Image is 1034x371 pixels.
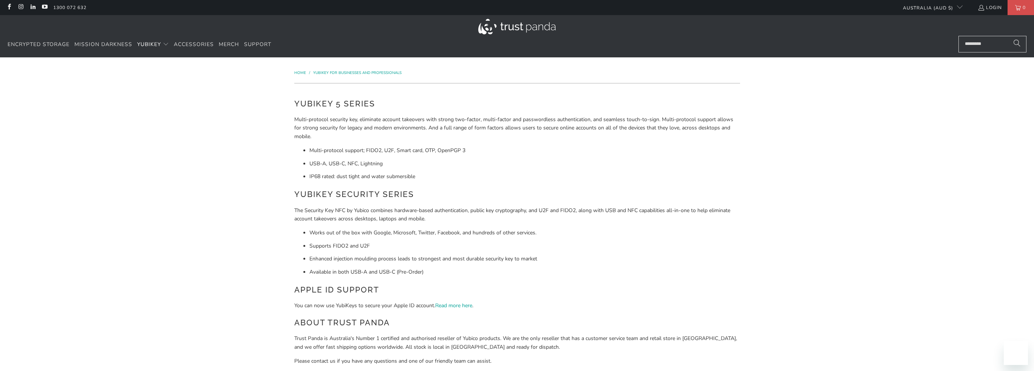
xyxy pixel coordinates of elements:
[74,41,132,48] span: Mission Darkness
[53,3,87,12] a: 1300 072 632
[219,36,239,54] a: Merch
[8,41,70,48] span: Encrypted Storage
[174,41,214,48] span: Accessories
[958,36,1026,52] input: Search...
[309,255,740,263] li: Enhanced injection moulding process leads to strongest and most durable security key to market
[137,36,169,54] summary: YubiKey
[294,70,306,75] span: Home
[313,70,402,75] a: YubiKey for Businesses and Professionals
[309,146,740,155] li: Multi-protocol support; FIDO2, U2F, Smart card, OTP, OpenPGP 3
[294,70,307,75] a: Home
[294,284,740,296] h2: Apple ID Support
[309,172,740,181] li: IP68 rated: dust tight and water submersible
[6,5,12,11] a: Trust Panda Australia on Facebook
[1008,36,1026,52] button: Search
[294,98,740,110] h2: YubiKey 5 Series
[294,317,740,329] h2: About Trust Panda
[309,70,310,75] span: /
[137,41,161,48] span: YubiKey
[294,206,740,223] p: The Security Key NFC by Yubico combines hardware-based authentication, public key cryptography, a...
[309,268,740,276] li: Available in both USB-A and USB-C (Pre-Order)
[294,115,740,141] p: Multi-protocol security key, eliminate account takeovers with strong two-factor, multi-factor and...
[309,242,740,250] li: Supports FIDO2 and U2F
[478,19,556,34] img: Trust Panda Australia
[978,3,1002,12] a: Login
[294,188,740,200] h2: YubiKey Security Series
[294,302,740,310] p: You can now use YubiKeys to secure your Apple ID account. .
[294,334,740,351] p: Trust Panda is Australia's Number 1 certified and authorised reseller of Yubico products. We are ...
[29,5,36,11] a: Trust Panda Australia on LinkedIn
[309,229,740,237] li: Works out of the box with Google, Microsoft, Twitter, Facebook, and hundreds of other services.
[435,302,472,309] a: Read more here
[8,36,70,54] a: Encrypted Storage
[244,41,271,48] span: Support
[244,36,271,54] a: Support
[219,41,239,48] span: Merch
[174,36,214,54] a: Accessories
[17,5,24,11] a: Trust Panda Australia on Instagram
[309,160,740,168] li: USB-A, USB-C, NFC, Lightning
[294,357,740,365] p: Please contact us if you have any questions and one of our friendly team can assist.
[1004,341,1028,365] iframe: Button to launch messaging window
[74,36,132,54] a: Mission Darkness
[8,36,271,54] nav: Translation missing: en.navigation.header.main_nav
[41,5,48,11] a: Trust Panda Australia on YouTube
